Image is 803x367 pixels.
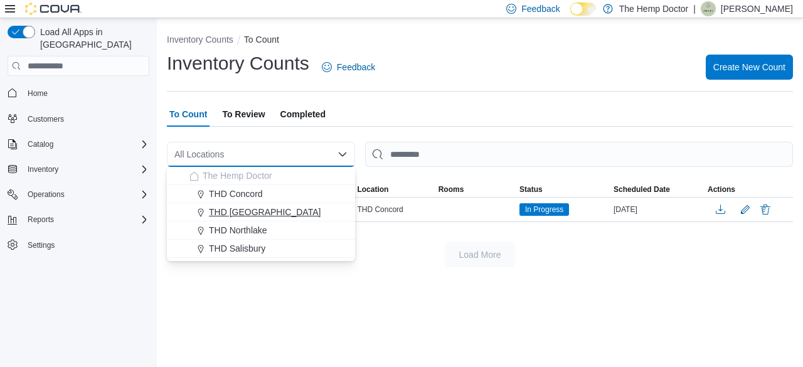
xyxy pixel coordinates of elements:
span: To Review [222,102,265,127]
span: The Hemp Doctor [203,169,272,182]
button: Inventory [23,162,63,177]
span: THD Salisbury [209,242,265,255]
span: Catalog [28,139,53,149]
p: The Hemp Doctor [619,1,688,16]
span: Feedback [337,61,375,73]
span: Feedback [521,3,560,15]
span: Reports [23,212,149,227]
button: The Hemp Doctor [167,167,355,185]
nav: Complex example [8,78,149,287]
button: Rooms [436,182,517,197]
span: In Progress [525,204,563,215]
button: THD [GEOGRAPHIC_DATA] [167,203,355,221]
span: Create New Count [713,61,785,73]
a: Settings [23,238,60,253]
span: THD Northlake [209,224,267,237]
button: Create New Count [706,55,793,80]
button: Status [517,182,611,197]
button: Close list of options [338,149,348,159]
a: Customers [23,112,69,127]
button: Edit count details [738,200,753,219]
a: Home [23,86,53,101]
span: Customers [28,114,64,124]
span: Operations [28,189,65,199]
button: Reports [23,212,59,227]
span: Load More [459,248,501,261]
button: Catalog [3,136,154,153]
p: [PERSON_NAME] [721,1,793,16]
span: Reports [28,215,54,225]
button: Delete [758,202,773,217]
button: Inventory [3,161,154,178]
span: Home [28,88,48,98]
button: Reports [3,211,154,228]
button: Catalog [23,137,58,152]
button: THD Concord [167,185,355,203]
span: Scheduled Date [614,184,670,194]
div: Ashley Armstrong [701,1,716,16]
button: To Count [244,35,279,45]
input: This is a search bar. After typing your query, hit enter to filter the results lower in the page. [365,142,793,167]
span: Completed [280,102,326,127]
button: Location [354,182,435,197]
span: THD Concord [357,205,403,215]
span: Location [357,184,388,194]
button: THD Northlake [167,221,355,240]
span: THD [GEOGRAPHIC_DATA] [209,206,321,218]
button: Operations [3,186,154,203]
button: Customers [3,110,154,128]
button: Load More [445,242,515,267]
span: Settings [23,237,149,253]
button: THD Salisbury [167,240,355,258]
span: Customers [23,111,149,127]
span: In Progress [519,203,569,216]
div: Choose from the following options [167,167,355,258]
span: Rooms [439,184,464,194]
span: Inventory [28,164,58,174]
button: Home [3,83,154,102]
a: Feedback [317,55,380,80]
span: Home [23,85,149,100]
p: | [693,1,696,16]
span: THD Concord [209,188,263,200]
span: Inventory [23,162,149,177]
button: Settings [3,236,154,254]
input: Dark Mode [570,3,597,16]
span: To Count [169,102,207,127]
span: Catalog [23,137,149,152]
span: Load All Apps in [GEOGRAPHIC_DATA] [35,26,149,51]
span: Actions [708,184,735,194]
img: Cova [25,3,82,15]
span: Status [519,184,543,194]
h1: Inventory Counts [167,51,309,76]
button: Scheduled Date [611,182,705,197]
nav: An example of EuiBreadcrumbs [167,33,793,48]
div: [DATE] [611,202,705,217]
span: Settings [28,240,55,250]
button: Inventory Counts [167,35,233,45]
span: Operations [23,187,149,202]
button: Operations [23,187,70,202]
